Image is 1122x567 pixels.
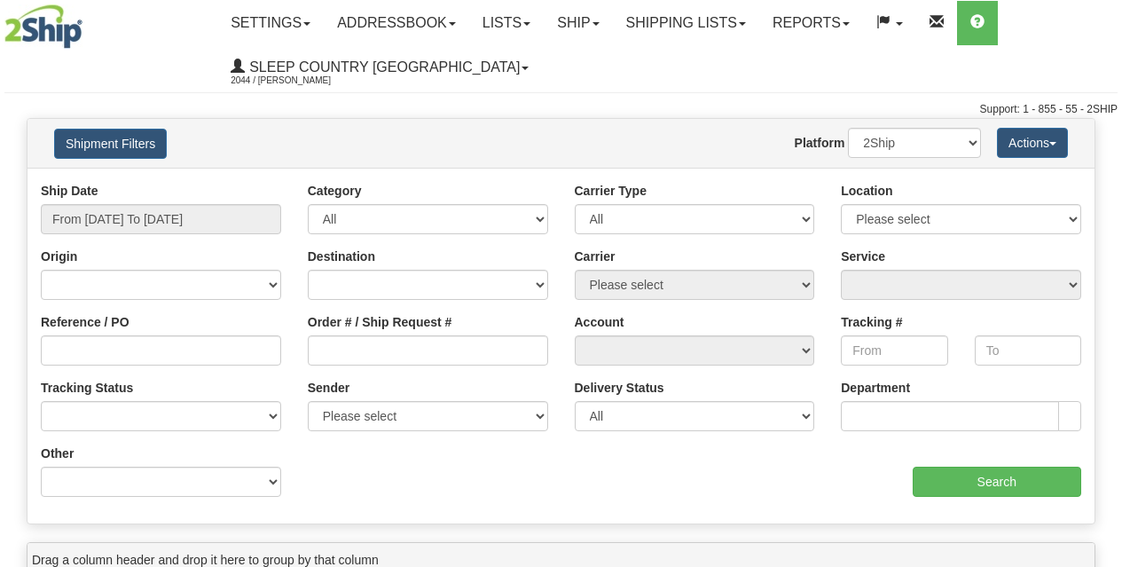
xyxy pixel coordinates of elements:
label: Location [841,182,892,200]
span: Sleep Country [GEOGRAPHIC_DATA] [245,59,520,75]
label: Carrier [575,248,616,265]
label: Origin [41,248,77,265]
a: Reports [759,1,863,45]
img: logo2044.jpg [4,4,82,49]
label: Tracking # [841,313,902,331]
input: To [975,335,1081,366]
span: 2044 / [PERSON_NAME] [231,72,364,90]
label: Service [841,248,885,265]
label: Platform [795,134,845,152]
label: Order # / Ship Request # [308,313,452,331]
button: Shipment Filters [54,129,167,159]
label: Account [575,313,624,331]
label: Sender [308,379,349,397]
label: Other [41,445,74,462]
label: Ship Date [41,182,98,200]
input: From [841,335,947,366]
label: Category [308,182,362,200]
label: Department [841,379,910,397]
input: Search [913,467,1082,497]
button: Actions [997,128,1068,158]
label: Carrier Type [575,182,647,200]
a: Shipping lists [613,1,759,45]
a: Ship [544,1,612,45]
a: Addressbook [324,1,469,45]
iframe: chat widget [1081,193,1120,374]
label: Tracking Status [41,379,133,397]
label: Reference / PO [41,313,129,331]
a: Lists [469,1,544,45]
div: Support: 1 - 855 - 55 - 2SHIP [4,102,1118,117]
label: Delivery Status [575,379,664,397]
a: Sleep Country [GEOGRAPHIC_DATA] 2044 / [PERSON_NAME] [217,45,542,90]
label: Destination [308,248,375,265]
a: Settings [217,1,324,45]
